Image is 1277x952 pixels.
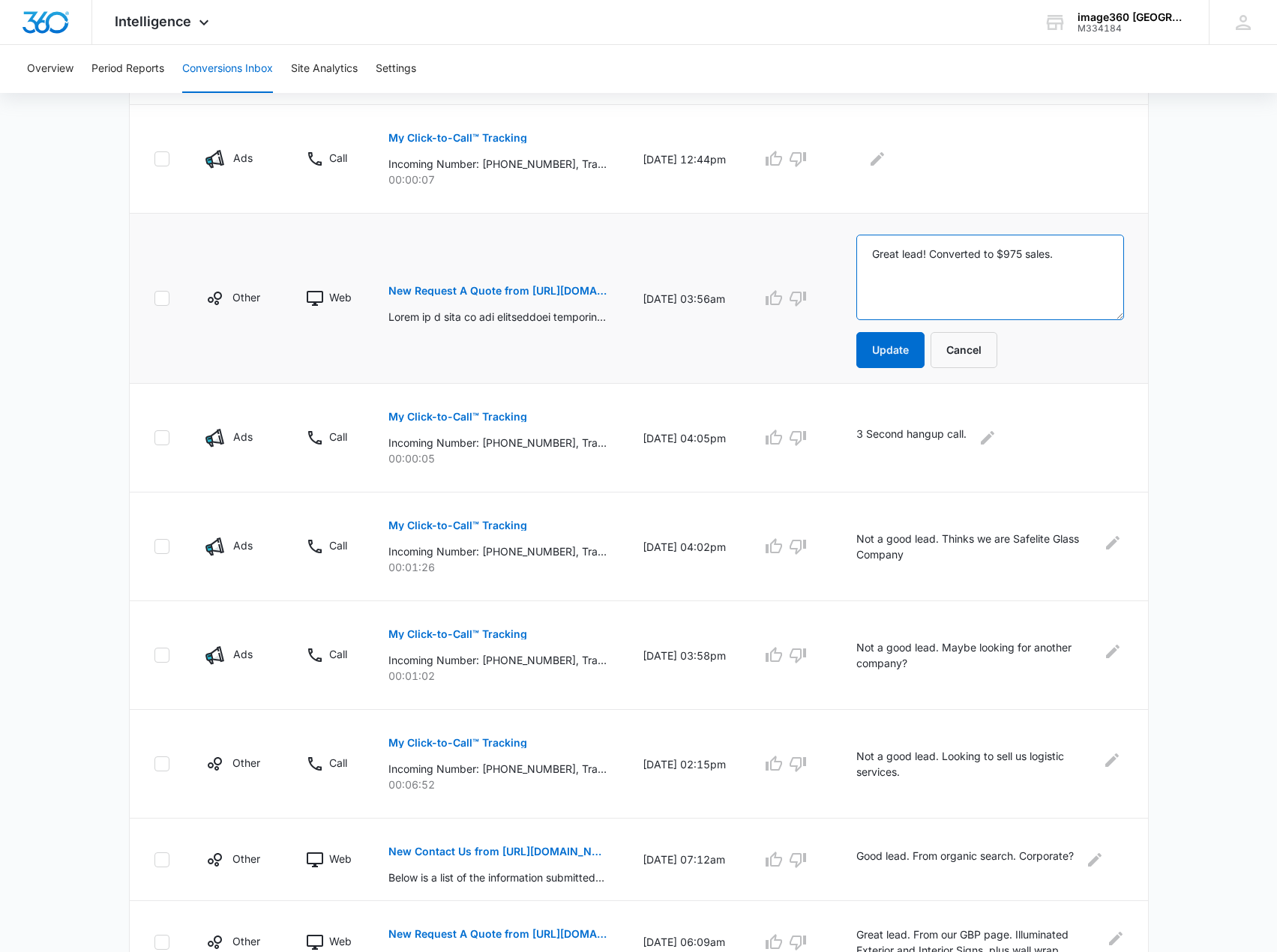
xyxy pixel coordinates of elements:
p: Web [329,851,352,867]
td: [DATE] 12:44pm [625,105,744,214]
p: New Request A Quote from [URL][DOMAIN_NAME] [388,286,607,296]
button: Site Analytics [291,45,358,93]
button: My Click-to-Call™ Tracking [388,616,527,652]
button: Period Reports [91,45,164,93]
td: [DATE] 03:58pm [625,601,744,710]
p: Other [232,851,260,867]
button: Edit Comments [1083,848,1107,872]
p: Good lead. From organic search. Corporate? [856,848,1074,872]
span: Intelligence [115,13,191,29]
p: 00:00:05 [388,451,607,466]
p: Other [232,933,260,949]
p: Ads [233,646,253,662]
td: [DATE] 07:12am [625,819,744,901]
p: Incoming Number: [PHONE_NUMBER], Tracking Number: [PHONE_NUMBER], Ring To: [PHONE_NUMBER], Caller... [388,156,607,172]
p: My Click-to-Call™ Tracking [388,629,527,639]
p: 00:00:07 [388,172,607,187]
p: My Click-to-Call™ Tracking [388,412,527,422]
td: [DATE] 02:15pm [625,710,744,819]
td: [DATE] 04:02pm [625,492,744,601]
button: My Click-to-Call™ Tracking [388,120,527,156]
button: Update [856,332,925,368]
p: Not a good lead. Thinks we are Safelite Glass Company [856,531,1093,562]
p: Call [329,646,347,662]
p: Incoming Number: [PHONE_NUMBER], Tracking Number: [PHONE_NUMBER], Ring To: [PHONE_NUMBER], Caller... [388,435,607,451]
button: Edit Comments [865,147,889,171]
p: Other [232,755,260,771]
p: Lorem ip d sita co adi elitseddoei temporinc ut labo etdolor: , Magna: aliq@eni-ad.min, Venia Qui... [388,309,607,325]
button: Cancel [931,332,997,368]
p: Web [329,289,352,305]
p: Incoming Number: [PHONE_NUMBER], Tracking Number: [PHONE_NUMBER], Ring To: [PHONE_NUMBER], Caller... [388,761,607,777]
button: Edit Comments [976,426,1000,450]
p: Call [329,150,347,166]
button: Edit Comments [1101,748,1123,772]
p: My Click-to-Call™ Tracking [388,520,527,531]
textarea: Great lead! Converted to $975 sales. [856,235,1124,320]
p: Incoming Number: [PHONE_NUMBER], Tracking Number: [PHONE_NUMBER], Ring To: [PHONE_NUMBER], Caller... [388,652,607,668]
p: Incoming Number: [PHONE_NUMBER], Tracking Number: [PHONE_NUMBER], Ring To: [PHONE_NUMBER], Caller... [388,543,607,559]
button: New Request A Quote from [URL][DOMAIN_NAME] [388,273,607,309]
button: Edit Comments [1108,927,1124,951]
button: Conversions Inbox [182,45,273,93]
p: My Click-to-Call™ Tracking [388,133,527,143]
p: Ads [233,537,253,553]
p: Not a good lead. Maybe looking for another company? [856,639,1093,671]
p: Call [329,429,347,445]
td: [DATE] 04:05pm [625,384,744,492]
p: Web [329,933,352,949]
p: 3 Second hangup call. [856,426,967,450]
p: 00:01:02 [388,668,607,684]
button: Edit Comments [1102,639,1123,663]
p: 00:01:26 [388,559,607,575]
button: My Click-to-Call™ Tracking [388,725,527,761]
div: account name [1078,11,1187,23]
p: 00:06:52 [388,777,607,792]
button: Overview [27,45,73,93]
button: Settings [376,45,416,93]
button: Edit Comments [1102,531,1124,555]
button: New Contact Us from [URL][DOMAIN_NAME] [388,834,607,870]
p: New Request A Quote from [URL][DOMAIN_NAME] [388,929,607,939]
button: My Click-to-Call™ Tracking [388,399,527,435]
p: Ads [233,429,253,445]
p: Below is a list of the information submitted by this visitor: , Email: [EMAIL_ADDRESS][DOMAIN_NAM... [388,870,607,885]
p: Call [329,755,347,771]
div: account id [1078,23,1187,34]
p: New Contact Us from [URL][DOMAIN_NAME] [388,846,607,857]
p: Call [329,537,347,553]
p: Other [232,289,260,305]
p: Not a good lead. Looking to sell us logistic services. [856,748,1093,780]
button: New Request A Quote from [URL][DOMAIN_NAME] [388,916,607,952]
td: [DATE] 03:56am [625,214,744,384]
p: My Click-to-Call™ Tracking [388,738,527,748]
p: Ads [233,150,253,166]
button: My Click-to-Call™ Tracking [388,507,527,543]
